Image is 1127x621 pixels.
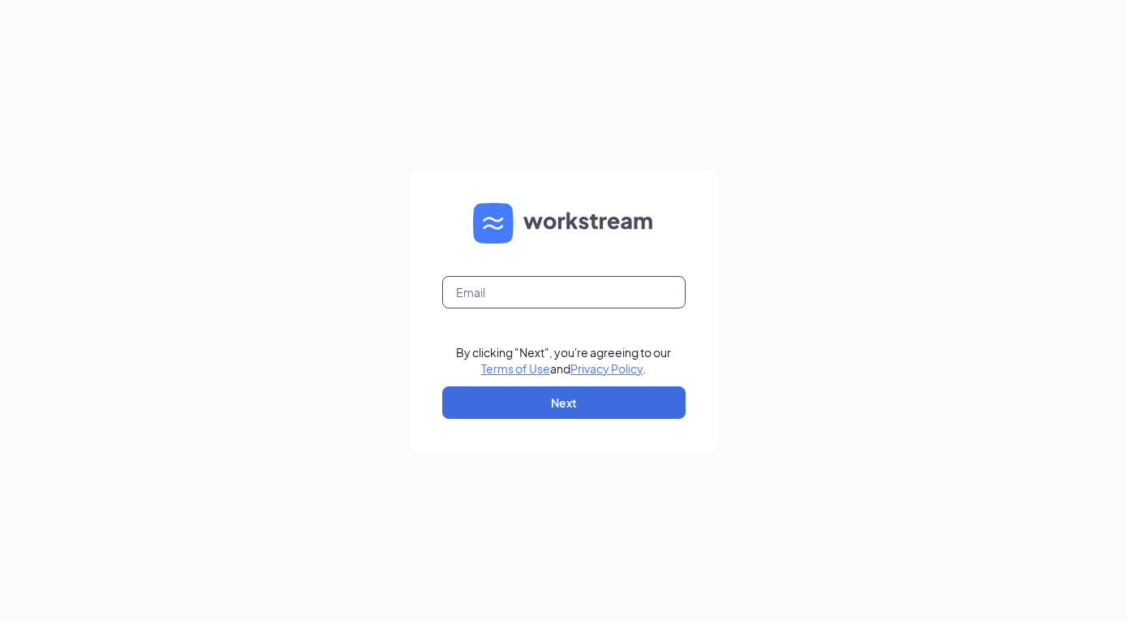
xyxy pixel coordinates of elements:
input: Email [442,276,686,308]
button: Next [442,386,686,419]
a: Terms of Use [481,361,550,376]
div: By clicking "Next", you're agreeing to our and . [456,344,671,377]
img: WS logo and Workstream text [473,203,655,244]
a: Privacy Policy [570,361,643,376]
